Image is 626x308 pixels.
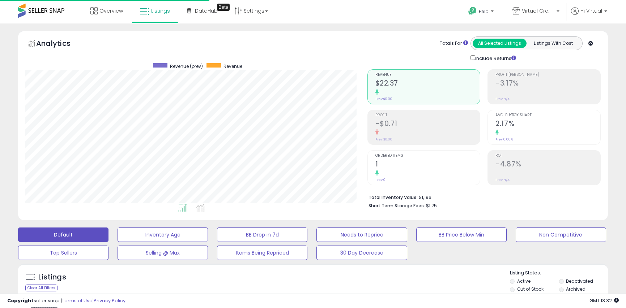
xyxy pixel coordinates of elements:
li: $1,196 [369,192,595,201]
i: Get Help [468,6,477,16]
a: Privacy Policy [94,297,125,304]
span: Ordered Items [375,154,480,158]
small: Prev: $0.00 [375,137,392,142]
b: Short Term Storage Fees: [369,203,425,209]
h2: -$0.71 [375,120,480,129]
span: Overview [99,7,123,14]
button: Needs to Reprice [316,227,407,242]
span: Profit [PERSON_NAME] [495,73,600,77]
p: Listing States: [510,270,608,277]
span: DataHub [195,7,218,14]
small: Prev: 0 [375,178,386,182]
h5: Listings [38,272,66,282]
span: Profit [375,113,480,117]
strong: Copyright [7,297,34,304]
button: Top Sellers [18,246,108,260]
button: Items Being Repriced [217,246,307,260]
span: Avg. Buybox Share [495,113,600,117]
span: Revenue [223,63,242,69]
span: $1.75 [426,202,437,209]
small: Prev: N/A [495,97,510,101]
a: Hi Virtual [571,7,607,23]
h2: 2.17% [495,120,600,129]
div: Clear All Filters [25,285,58,291]
h2: -3.17% [495,79,600,89]
button: Default [18,227,108,242]
div: Include Returns [465,54,525,62]
h2: -4.87% [495,160,600,170]
label: Out of Stock [517,286,544,292]
button: Non Competitive [516,227,606,242]
button: Listings With Cost [526,39,580,48]
span: Hi Virtual [580,7,602,14]
span: Virtual Creative USA [522,7,554,14]
button: BB Price Below Min [416,227,507,242]
a: Terms of Use [62,297,93,304]
div: Tooltip anchor [217,4,230,11]
button: 30 Day Decrease [316,246,407,260]
button: Selling @ Max [118,246,208,260]
small: Prev: N/A [495,178,510,182]
button: All Selected Listings [473,39,527,48]
span: Listings [151,7,170,14]
label: Deactivated [566,278,593,284]
label: Archived [566,286,585,292]
span: Revenue (prev) [170,63,203,69]
button: BB Drop in 7d [217,227,307,242]
span: ROI [495,154,600,158]
span: 2025-10-8 13:32 GMT [589,297,619,304]
h5: Analytics [36,38,85,50]
a: Help [463,1,501,23]
div: seller snap | | [7,298,125,304]
span: Help [479,8,489,14]
small: Prev: 0.00% [495,137,513,142]
b: Total Inventory Value: [369,194,418,200]
div: Totals For [440,40,468,47]
h2: 1 [375,160,480,170]
label: Active [517,278,531,284]
button: Inventory Age [118,227,208,242]
span: Revenue [375,73,480,77]
small: Prev: $0.00 [375,97,392,101]
h2: $22.37 [375,79,480,89]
